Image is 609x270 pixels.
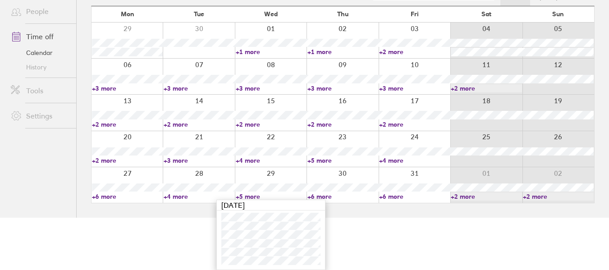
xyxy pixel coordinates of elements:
[4,82,76,100] a: Tools
[481,10,491,18] span: Sat
[552,10,564,18] span: Sun
[164,192,234,201] a: +4 more
[217,200,325,211] div: [DATE]
[337,10,348,18] span: Thu
[523,192,594,201] a: +2 more
[4,2,76,20] a: People
[451,84,522,92] a: +2 more
[307,120,378,128] a: +2 more
[379,192,450,201] a: +6 more
[92,156,163,165] a: +2 more
[164,156,234,165] a: +3 more
[92,84,163,92] a: +3 more
[92,192,163,201] a: +6 more
[379,120,450,128] a: +2 more
[379,156,450,165] a: +4 more
[411,10,419,18] span: Fri
[164,84,234,92] a: +3 more
[121,10,134,18] span: Mon
[4,46,76,60] a: Calendar
[236,84,307,92] a: +3 more
[307,192,378,201] a: +6 more
[379,48,450,56] a: +2 more
[164,120,234,128] a: +2 more
[92,120,163,128] a: +2 more
[379,84,450,92] a: +3 more
[307,156,378,165] a: +5 more
[236,120,307,128] a: +2 more
[307,84,378,92] a: +3 more
[236,48,307,56] a: +1 more
[194,10,204,18] span: Tue
[264,10,278,18] span: Wed
[451,192,522,201] a: +2 more
[307,48,378,56] a: +1 more
[4,27,76,46] a: Time off
[4,107,76,125] a: Settings
[4,60,76,74] a: History
[236,192,307,201] a: +5 more
[236,156,307,165] a: +4 more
